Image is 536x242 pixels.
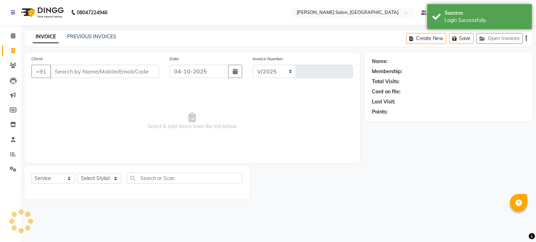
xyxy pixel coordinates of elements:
[445,17,527,24] div: Login Successfully.
[372,108,388,116] div: Points:
[445,9,527,17] div: Success
[253,56,283,62] label: Invoice Number
[372,88,401,95] div: Card on file:
[33,31,59,43] a: INVOICE
[31,65,51,78] button: +91
[372,78,400,85] div: Total Visits:
[372,58,388,65] div: Name:
[127,173,243,184] input: Search or Scan
[372,98,395,106] div: Last Visit:
[67,33,116,40] a: PREVIOUS INVOICES
[449,33,474,44] button: Save
[31,86,353,156] span: Select & add items from the list below
[31,56,43,62] label: Client
[476,33,523,44] button: Open Invoices
[50,65,159,78] input: Search by Name/Mobile/Email/Code
[77,3,107,22] b: 08047224946
[170,56,179,62] label: Date
[372,68,402,75] div: Membership:
[406,33,446,44] button: Create New
[18,3,66,22] img: logo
